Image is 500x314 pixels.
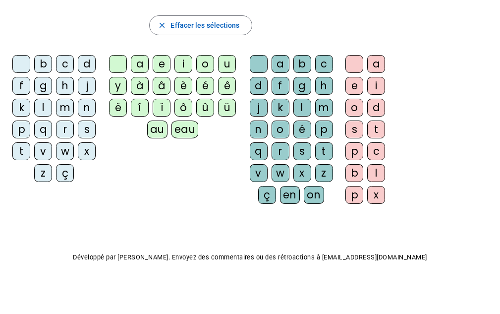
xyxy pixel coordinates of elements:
[272,77,289,95] div: f
[280,186,300,204] div: en
[8,251,492,263] p: Développé par [PERSON_NAME]. Envoyez des commentaires ou des rétroactions à [EMAIL_ADDRESS][DOMAI...
[367,55,385,73] div: a
[250,121,268,138] div: n
[345,186,363,204] div: p
[315,142,333,160] div: t
[109,99,127,117] div: ë
[56,142,74,160] div: w
[158,21,167,30] mat-icon: close
[315,164,333,182] div: z
[250,99,268,117] div: j
[56,164,74,182] div: ç
[218,55,236,73] div: u
[272,99,289,117] div: k
[315,77,333,95] div: h
[131,99,149,117] div: î
[196,99,214,117] div: û
[218,99,236,117] div: ü
[315,99,333,117] div: m
[272,142,289,160] div: r
[293,164,311,182] div: x
[250,142,268,160] div: q
[56,121,74,138] div: r
[367,77,385,95] div: i
[367,186,385,204] div: x
[174,55,192,73] div: i
[131,77,149,95] div: à
[153,55,170,73] div: e
[56,99,74,117] div: m
[153,99,170,117] div: ï
[56,77,74,95] div: h
[293,77,311,95] div: g
[196,55,214,73] div: o
[258,186,276,204] div: ç
[293,142,311,160] div: s
[272,55,289,73] div: a
[250,164,268,182] div: v
[149,15,252,35] button: Effacer les sélections
[345,77,363,95] div: e
[171,121,199,138] div: eau
[293,99,311,117] div: l
[174,77,192,95] div: è
[12,77,30,95] div: f
[196,77,214,95] div: é
[78,77,96,95] div: j
[56,55,74,73] div: c
[78,142,96,160] div: x
[315,121,333,138] div: p
[12,142,30,160] div: t
[293,55,311,73] div: b
[78,121,96,138] div: s
[345,121,363,138] div: s
[367,164,385,182] div: l
[147,121,167,138] div: au
[367,142,385,160] div: c
[293,121,311,138] div: é
[131,55,149,73] div: a
[34,121,52,138] div: q
[315,55,333,73] div: c
[12,99,30,117] div: k
[367,121,385,138] div: t
[345,99,363,117] div: o
[34,55,52,73] div: b
[272,121,289,138] div: o
[250,77,268,95] div: d
[272,164,289,182] div: w
[367,99,385,117] div: d
[174,99,192,117] div: ô
[345,164,363,182] div: b
[34,142,52,160] div: v
[153,77,170,95] div: â
[345,142,363,160] div: p
[34,99,52,117] div: l
[109,77,127,95] div: y
[12,121,30,138] div: p
[78,99,96,117] div: n
[304,186,324,204] div: on
[218,77,236,95] div: ê
[78,55,96,73] div: d
[170,19,239,31] span: Effacer les sélections
[34,77,52,95] div: g
[34,164,52,182] div: z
